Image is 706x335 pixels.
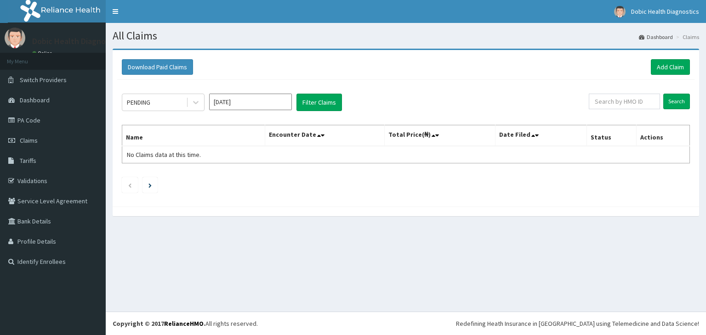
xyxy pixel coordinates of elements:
th: Total Price(₦) [385,125,495,146]
p: Dobic Health Diagnostics [32,37,123,45]
button: Download Paid Claims [122,59,193,75]
span: Dobic Health Diagnostics [631,7,699,16]
th: Date Filed [495,125,587,146]
footer: All rights reserved. [106,312,706,335]
div: Redefining Heath Insurance in [GEOGRAPHIC_DATA] using Telemedicine and Data Science! [456,319,699,328]
a: Dashboard [639,33,673,41]
h1: All Claims [113,30,699,42]
strong: Copyright © 2017 . [113,319,205,328]
img: User Image [614,6,626,17]
th: Actions [636,125,689,146]
a: Previous page [128,181,132,189]
input: Search [663,94,690,109]
button: Filter Claims [296,94,342,111]
img: User Image [5,28,25,48]
span: Claims [20,136,38,145]
span: Dashboard [20,96,50,104]
a: Add Claim [651,59,690,75]
th: Encounter Date [265,125,385,146]
th: Name [122,125,265,146]
span: Tariffs [20,156,36,165]
input: Search by HMO ID [589,94,660,109]
a: Online [32,50,54,56]
a: Next page [148,181,152,189]
span: No Claims data at this time. [127,151,201,159]
a: RelianceHMO [164,319,204,328]
th: Status [587,125,636,146]
li: Claims [674,33,699,41]
div: PENDING [127,98,150,107]
input: Select Month and Year [209,94,292,110]
span: Switch Providers [20,76,67,84]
